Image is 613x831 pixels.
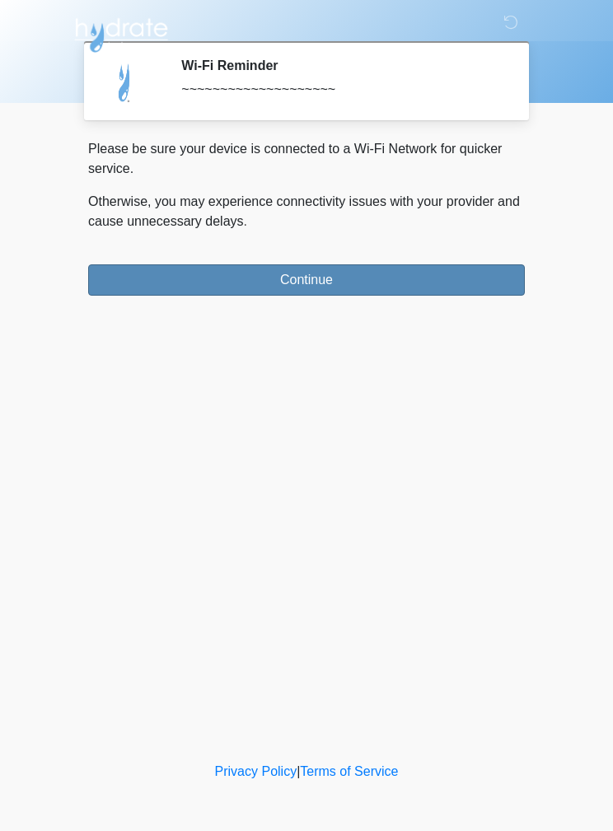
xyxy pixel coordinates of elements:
a: Terms of Service [300,764,398,778]
a: Privacy Policy [215,764,297,778]
button: Continue [88,264,525,296]
span: . [244,214,247,228]
img: Agent Avatar [101,58,150,107]
div: ~~~~~~~~~~~~~~~~~~~~ [181,80,500,100]
a: | [297,764,300,778]
p: Otherwise, you may experience connectivity issues with your provider and cause unnecessary delays [88,192,525,231]
p: Please be sure your device is connected to a Wi-Fi Network for quicker service. [88,139,525,179]
img: Hydrate IV Bar - Flagstaff Logo [72,12,171,54]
